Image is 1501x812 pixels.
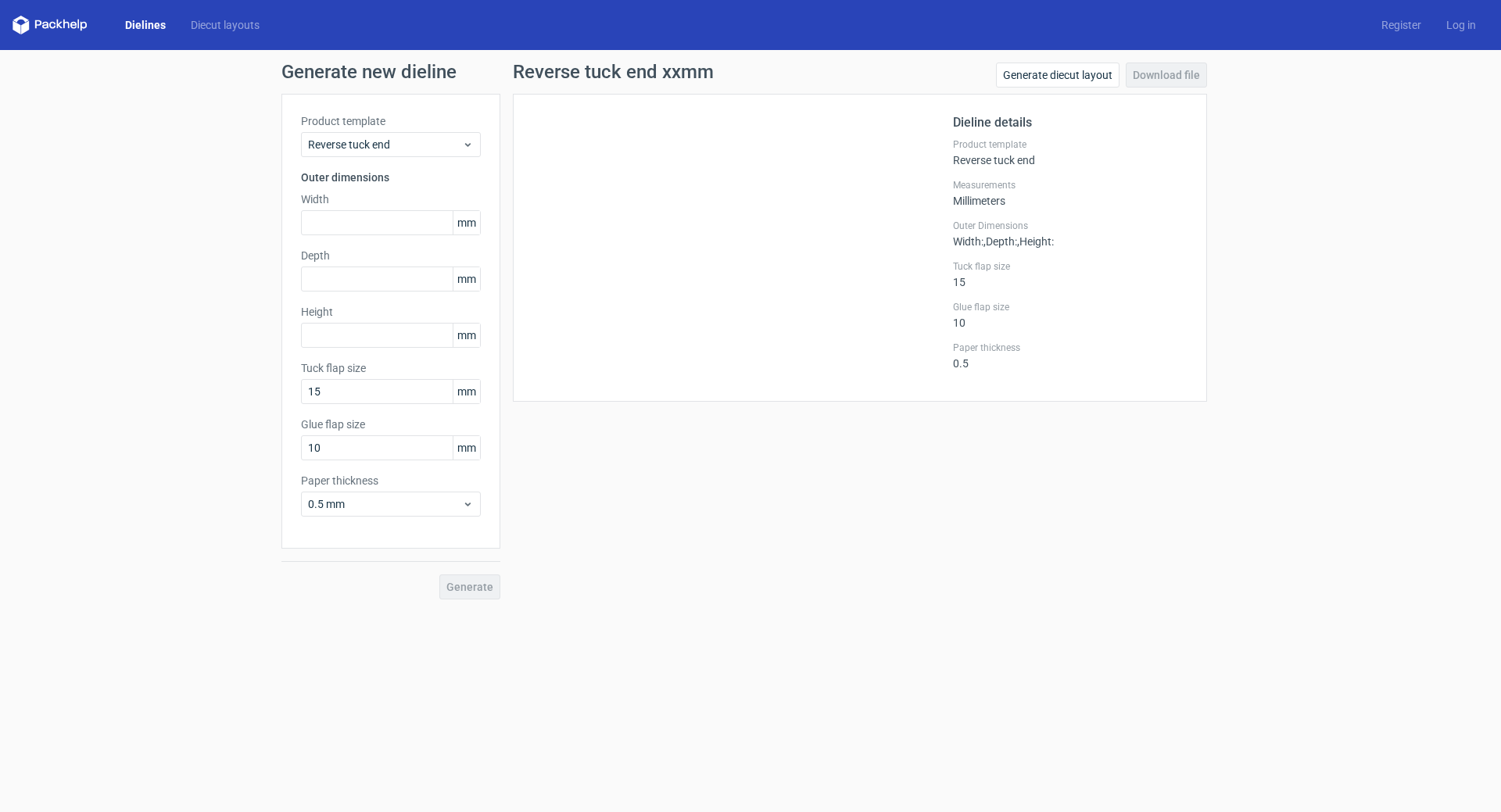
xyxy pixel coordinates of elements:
label: Product template [301,113,481,129]
a: Diecut layouts [178,17,272,33]
a: Register [1369,17,1434,33]
h2: Dieline details [953,113,1188,132]
div: Reverse tuck end [953,138,1188,166]
label: Tuck flap size [953,260,1188,273]
h3: Outer dimensions [301,170,481,185]
label: Glue flap size [953,301,1188,313]
label: Paper thickness [953,342,1188,354]
label: Product template [953,138,1188,151]
a: Generate diecut layout [996,63,1119,88]
a: Dielines [113,17,178,33]
span: Width : [953,235,983,248]
span: , Depth : [983,235,1017,248]
label: Tuck flap size [301,360,481,376]
span: mm [453,267,480,291]
a: Log in [1434,17,1488,33]
label: Outer Dimensions [953,220,1188,232]
h1: Generate new dieline [281,63,1220,81]
div: 0.5 [953,342,1188,370]
label: Measurements [953,179,1188,191]
label: Glue flap size [301,417,481,432]
span: , Height : [1017,235,1054,248]
label: Height [301,304,481,320]
h1: Reverse tuck end xxmm [513,63,714,81]
span: 0.5 mm [308,496,462,512]
span: Reverse tuck end [308,137,462,152]
span: mm [453,211,480,234]
label: Depth [301,248,481,263]
label: Paper thickness [301,473,481,488]
span: mm [453,380,480,403]
span: mm [453,436,480,460]
div: 10 [953,301,1188,329]
div: Millimeters [953,179,1188,207]
label: Width [301,191,481,207]
div: 15 [953,260,1188,288]
span: mm [453,324,480,347]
